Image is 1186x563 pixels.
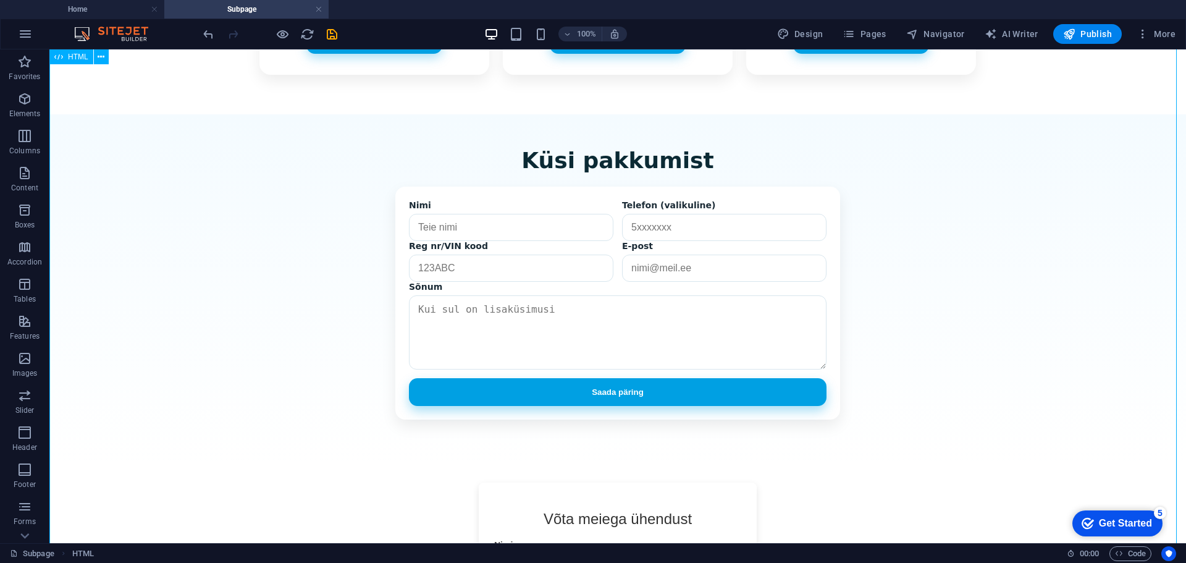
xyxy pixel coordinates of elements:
[15,220,35,230] p: Boxes
[300,27,314,41] i: Reload page
[1137,28,1175,40] span: More
[1088,549,1090,558] span: :
[838,24,891,44] button: Pages
[14,294,36,304] p: Tables
[201,27,216,41] i: Undo: Change HTML (Ctrl+Z)
[1161,546,1176,561] button: Usercentrics
[1115,546,1146,561] span: Code
[906,28,965,40] span: Navigator
[1080,546,1099,561] span: 00 00
[9,146,40,156] p: Columns
[1063,28,1112,40] span: Publish
[15,405,35,415] p: Slider
[843,28,886,40] span: Pages
[1132,24,1180,44] button: More
[201,27,216,41] button: undo
[772,24,828,44] div: Design (Ctrl+Alt+Y)
[68,53,88,61] span: HTML
[325,27,339,41] i: Save (Ctrl+S)
[985,28,1038,40] span: AI Writer
[901,24,970,44] button: Navigator
[14,480,36,489] p: Footer
[10,331,40,341] p: Features
[72,546,94,561] nav: breadcrumb
[9,109,41,119] p: Elements
[91,2,104,15] div: 5
[14,517,36,527] p: Forms
[777,28,823,40] span: Design
[10,6,100,32] div: Get Started 5 items remaining, 0% complete
[300,27,314,41] button: reload
[11,183,38,193] p: Content
[10,546,54,561] a: Click to cancel selection. Double-click to open Pages
[609,28,620,40] i: On resize automatically adjust zoom level to fit chosen device.
[275,27,290,41] button: Click here to leave preview mode and continue editing
[12,368,38,378] p: Images
[7,257,42,267] p: Accordion
[36,14,90,25] div: Get Started
[72,546,94,561] span: Click to select. Double-click to edit
[1053,24,1122,44] button: Publish
[324,27,339,41] button: save
[1109,546,1151,561] button: Code
[12,442,37,452] p: Header
[9,72,40,82] p: Favorites
[577,27,597,41] h6: 100%
[164,2,329,16] h4: Subpage
[980,24,1043,44] button: AI Writer
[558,27,602,41] button: 100%
[1067,546,1100,561] h6: Session time
[71,27,164,41] img: Editor Logo
[772,24,828,44] button: Design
